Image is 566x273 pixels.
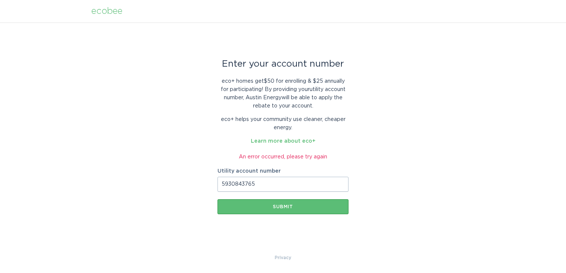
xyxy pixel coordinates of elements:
[275,254,291,262] a: Privacy Policy & Terms of Use
[251,139,316,144] a: Learn more about eco+
[217,60,349,68] div: Enter your account number
[217,169,349,174] label: Utility account number
[217,199,349,214] button: Submit
[91,7,122,15] div: ecobee
[217,115,349,132] p: eco+ helps your community use cleaner, cheaper energy.
[217,153,349,161] div: An error occurred, please try again
[217,77,349,110] p: eco+ homes get $50 for enrolling & $25 annually for participating ! By providing your utility acc...
[221,204,345,209] div: Submit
